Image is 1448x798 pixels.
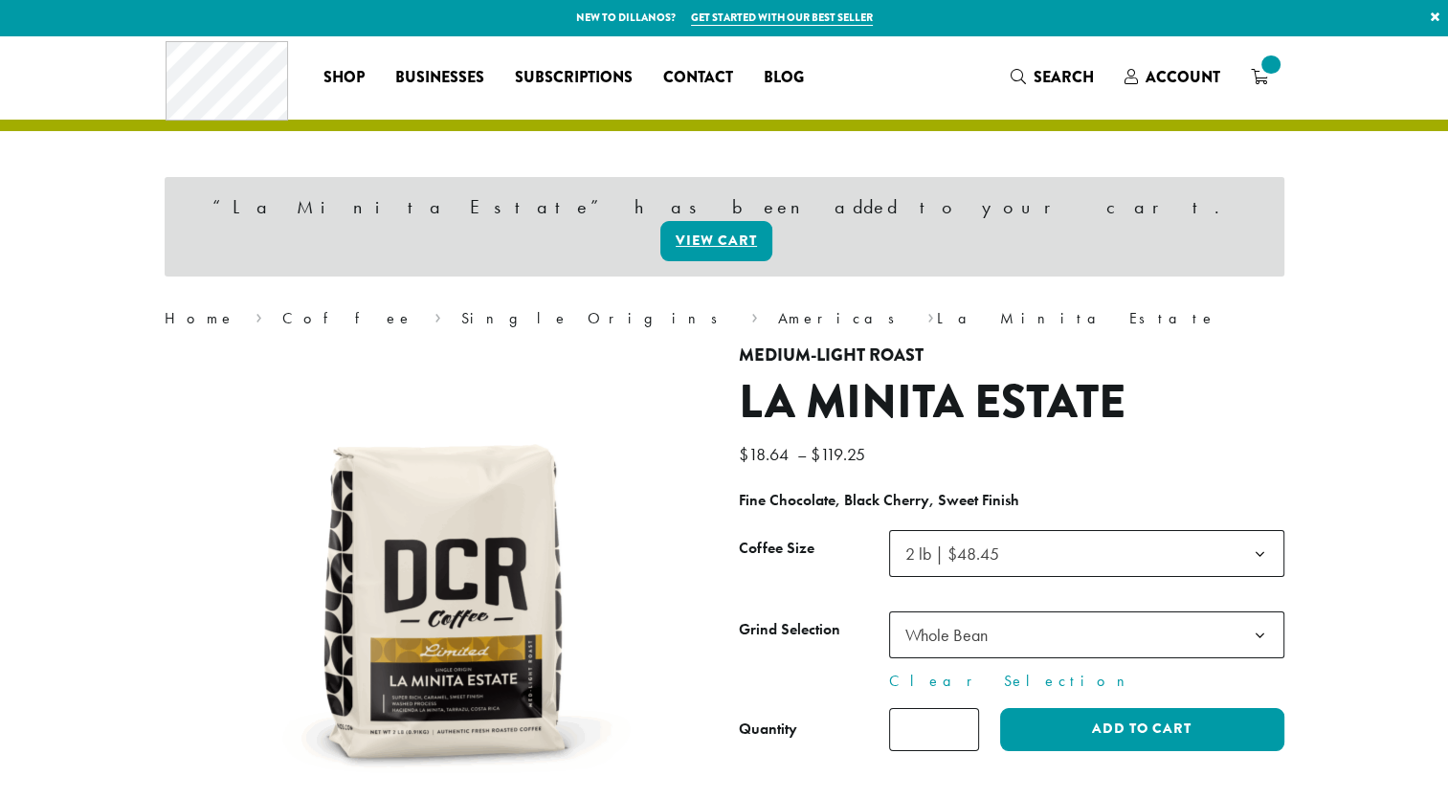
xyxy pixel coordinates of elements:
[905,624,988,646] span: Whole Bean
[739,345,1284,366] h4: Medium-Light Roast
[889,708,979,751] input: Product quantity
[778,308,907,328] a: Americas
[995,61,1109,93] a: Search
[811,443,870,465] bdi: 119.25
[461,308,730,328] a: Single Origins
[395,66,484,90] span: Businesses
[797,443,807,465] span: –
[1000,708,1283,751] button: Add to cart
[660,221,772,261] a: View cart
[515,66,633,90] span: Subscriptions
[739,718,797,741] div: Quantity
[889,530,1284,577] span: 2 lb | $48.45
[165,177,1284,277] div: “La Minita Estate” has been added to your cart.
[308,62,380,93] a: Shop
[739,443,748,465] span: $
[764,66,804,90] span: Blog
[165,307,1284,330] nav: Breadcrumb
[898,535,1018,572] span: 2 lb | $48.45
[323,66,365,90] span: Shop
[256,300,262,330] span: ›
[889,670,1284,693] a: Clear Selection
[663,66,733,90] span: Contact
[282,308,413,328] a: Coffee
[165,308,235,328] a: Home
[898,616,1007,654] span: Whole Bean
[739,443,793,465] bdi: 18.64
[739,535,889,563] label: Coffee Size
[750,300,757,330] span: ›
[691,10,873,26] a: Get started with our best seller
[739,375,1284,431] h1: La Minita Estate
[889,611,1284,658] span: Whole Bean
[434,300,441,330] span: ›
[927,300,934,330] span: ›
[811,443,820,465] span: $
[739,616,889,644] label: Grind Selection
[1034,66,1094,88] span: Search
[1146,66,1220,88] span: Account
[905,543,999,565] span: 2 lb | $48.45
[739,490,1019,510] b: Fine Chocolate, Black Cherry, Sweet Finish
